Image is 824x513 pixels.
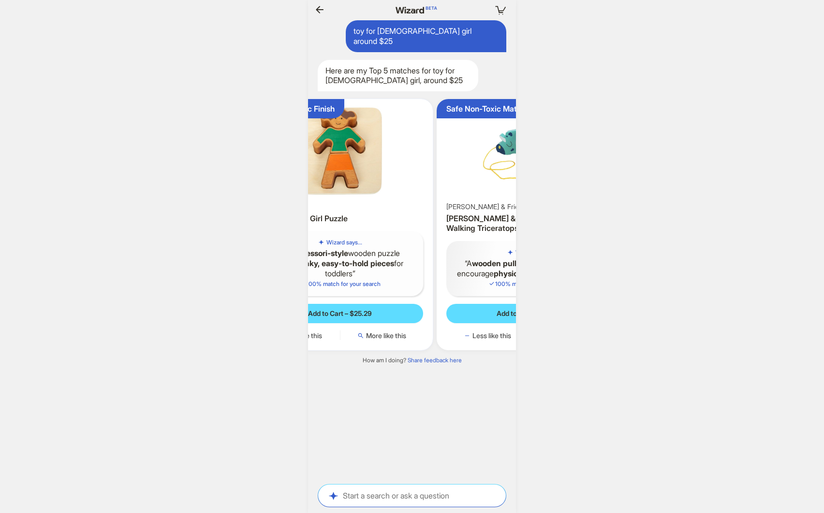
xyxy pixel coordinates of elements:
[291,258,394,268] b: chunky, easy-to-hold pieces
[366,331,406,340] span: More like this
[308,309,372,318] span: Add to Cart – $25.29
[446,214,612,234] h3: [PERSON_NAME] & Friends Pull Along Walking Triceratops Wooden Toy for Boys and Girls
[265,248,415,278] q: A wooden puzzle with for toddlers
[346,20,506,52] div: toy for [DEMOGRAPHIC_DATA] girl around $25
[472,258,540,268] b: wooden pull-along
[248,99,433,350] div: Safe Non-Toxic FinishExcellerations Girl PuzzleExcellerations Girl PuzzleWizard says...AMontessor...
[251,103,429,200] img: Excellerations Girl Puzzle
[257,304,423,323] button: Add to Cart – $25.29
[308,356,516,364] div: How am I doing?
[472,331,511,340] span: Less like this
[515,249,551,256] h5: Wizard says...
[494,269,553,278] b: physical activity
[497,309,561,318] span: Add to Cart – $25.00
[257,214,423,224] h3: Excellerations Girl Puzzle
[287,248,348,258] b: Montessori-style
[454,258,604,279] q: A toy designed to encourage and creativity
[488,280,570,287] span: 100 % match for your search
[408,356,462,364] a: Share feedback here
[441,103,618,200] img: Leo & Friends Pull Along Walking Triceratops Wooden Toy for Boys and Girls
[326,239,362,246] h5: Wizard says...
[446,202,530,211] span: [PERSON_NAME] & Friends
[446,104,536,114] div: Safe Non-Toxic Materials
[318,60,478,92] div: Here are my Top 5 matches for toy for [DEMOGRAPHIC_DATA] girl, around $25
[299,280,381,287] span: 100 % match for your search
[340,331,423,341] button: More like this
